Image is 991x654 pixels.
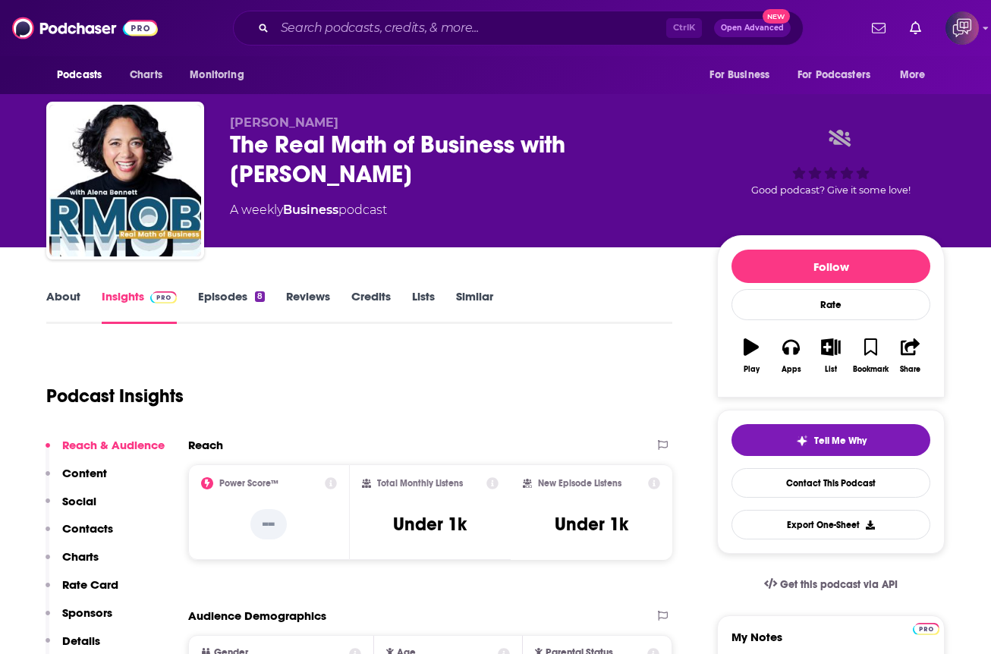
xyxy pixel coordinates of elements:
span: Charts [130,64,162,86]
span: [PERSON_NAME] [230,115,338,130]
img: Podchaser Pro [150,291,177,303]
button: Open AdvancedNew [714,19,791,37]
button: tell me why sparkleTell Me Why [731,424,930,456]
span: Podcasts [57,64,102,86]
div: Bookmark [853,365,889,374]
img: Podchaser - Follow, Share and Rate Podcasts [12,14,158,42]
img: Podchaser Pro [913,623,939,635]
button: Play [731,329,771,383]
span: Good podcast? Give it some love! [751,184,911,196]
img: The Real Math of Business with Alena Bennett [49,105,201,256]
a: InsightsPodchaser Pro [102,289,177,324]
button: Rate Card [46,577,118,605]
img: tell me why sparkle [796,435,808,447]
div: List [825,365,837,374]
h2: Audience Demographics [188,608,326,623]
a: Show notifications dropdown [904,15,927,41]
p: Rate Card [62,577,118,592]
button: Share [891,329,930,383]
span: Logged in as corioliscompany [945,11,979,45]
p: Details [62,634,100,648]
div: 8 [255,291,265,302]
button: Show profile menu [945,11,979,45]
button: open menu [889,61,945,90]
span: More [900,64,926,86]
a: Pro website [913,621,939,635]
button: Contacts [46,521,113,549]
button: open menu [788,61,892,90]
p: Charts [62,549,99,564]
a: Charts [120,61,171,90]
span: For Podcasters [798,64,870,86]
a: Credits [351,289,391,324]
p: Content [62,466,107,480]
div: Share [900,365,920,374]
div: Search podcasts, credits, & more... [233,11,804,46]
div: Apps [782,365,801,374]
button: Bookmark [851,329,890,383]
a: Reviews [286,289,330,324]
a: About [46,289,80,324]
p: Social [62,494,96,508]
span: Tell Me Why [814,435,867,447]
button: Follow [731,250,930,283]
p: Sponsors [62,605,112,620]
span: Open Advanced [721,24,784,32]
span: New [763,9,790,24]
h3: Under 1k [555,513,628,536]
div: Play [744,365,760,374]
h2: Total Monthly Listens [377,478,463,489]
span: Monitoring [190,64,244,86]
button: Content [46,466,107,494]
span: Ctrl K [666,18,702,38]
a: Show notifications dropdown [866,15,892,41]
p: -- [250,509,287,539]
button: Reach & Audience [46,438,165,466]
button: open menu [179,61,263,90]
button: Sponsors [46,605,112,634]
img: User Profile [945,11,979,45]
p: Reach & Audience [62,438,165,452]
h2: Reach [188,438,223,452]
a: Lists [412,289,435,324]
span: Get this podcast via API [780,578,898,591]
span: For Business [709,64,769,86]
button: List [811,329,851,383]
h3: Under 1k [393,513,467,536]
p: Contacts [62,521,113,536]
a: Get this podcast via API [752,566,910,603]
button: Export One-Sheet [731,510,930,539]
a: Contact This Podcast [731,468,930,498]
div: A weekly podcast [230,201,387,219]
a: Episodes8 [198,289,265,324]
button: Social [46,494,96,522]
button: Apps [771,329,810,383]
h1: Podcast Insights [46,385,184,407]
div: Rate [731,289,930,320]
button: open menu [699,61,788,90]
h2: Power Score™ [219,478,278,489]
button: Charts [46,549,99,577]
div: Good podcast? Give it some love! [717,115,945,209]
a: Similar [456,289,493,324]
h2: New Episode Listens [538,478,621,489]
input: Search podcasts, credits, & more... [275,16,666,40]
a: Business [283,203,338,217]
button: open menu [46,61,121,90]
